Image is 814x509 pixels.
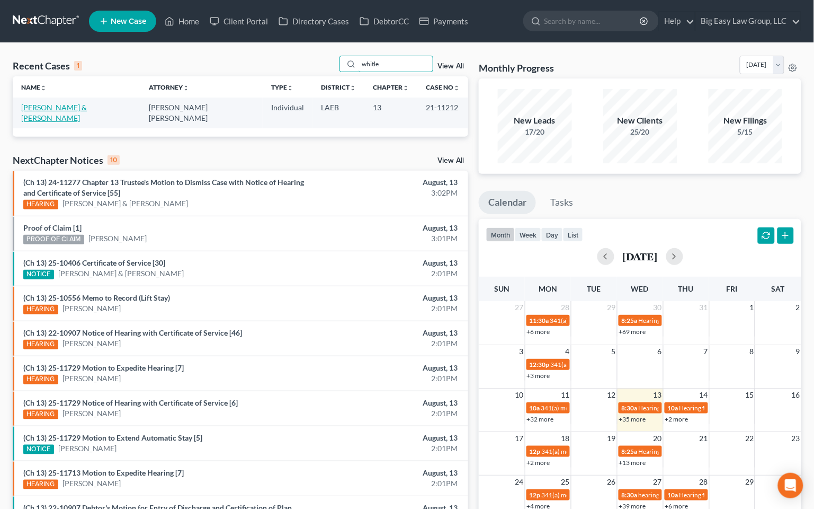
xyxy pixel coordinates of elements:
a: [PERSON_NAME] & [PERSON_NAME] [58,268,184,279]
a: (Ch 13) 25-11729 Motion to Extend Automatic Stay [5] [23,433,202,442]
div: PROOF OF CLAIM [23,235,84,244]
span: 341(a) meeting for [PERSON_NAME] [542,447,644,455]
span: 341(a) meeting for [PERSON_NAME] [541,404,643,412]
div: 2:01PM [320,268,458,279]
div: 17/20 [498,127,572,137]
a: [PERSON_NAME] & [PERSON_NAME] [62,198,189,209]
a: Chapterunfold_more [373,83,409,91]
span: 3 [518,345,525,358]
div: New Clients [603,115,677,127]
button: week [515,227,541,242]
a: [PERSON_NAME] [62,478,121,489]
span: 22 [744,432,755,445]
i: unfold_more [183,85,189,91]
a: Client Portal [204,12,273,31]
a: (Ch 13) 25-11713 Motion to Expedite Hearing [7] [23,468,184,477]
a: (Ch 13) 25-11729 Motion to Expedite Hearing [7] [23,363,184,372]
a: +6 more [527,328,550,336]
span: 6 [657,345,663,358]
span: 8:30a [622,404,638,412]
a: Tasks [541,191,583,214]
span: Wed [631,284,649,293]
span: 26 [606,476,617,488]
h3: Monthly Progress [479,62,554,74]
span: 23 [791,432,801,445]
span: hearing for [PERSON_NAME] [639,491,720,499]
span: 20 [652,432,663,445]
div: 2:01PM [320,373,458,384]
span: Hearing for [PERSON_NAME] [679,491,762,499]
span: 21 [699,432,709,445]
span: 28 [560,301,571,314]
a: DebtorCC [354,12,414,31]
i: unfold_more [453,85,460,91]
span: Mon [539,284,557,293]
span: 30 [652,301,663,314]
a: [PERSON_NAME] [62,373,121,384]
i: unfold_more [287,85,293,91]
div: 25/20 [603,127,677,137]
span: 341(a) meeting for [PERSON_NAME] [551,361,653,368]
a: (Ch 13) 24-11277 Chapter 13 Trustee's Motion to Dismiss Case with Notice of Hearing and Certifica... [23,178,304,197]
a: Typeunfold_more [271,83,293,91]
div: New Leads [498,115,572,127]
div: August, 13 [320,328,458,338]
div: HEARING [23,375,58,384]
i: unfold_more [402,85,409,91]
a: Home [159,12,204,31]
span: 5 [611,345,617,358]
span: 19 [606,432,617,445]
a: +2 more [665,415,688,423]
span: Fri [727,284,738,293]
div: HEARING [23,410,58,419]
a: View All [437,63,464,70]
h2: [DATE] [623,251,658,262]
span: 27 [514,301,525,314]
div: 2:01PM [320,338,458,349]
span: 12p [530,491,541,499]
div: HEARING [23,480,58,489]
div: HEARING [23,305,58,314]
div: 1 [74,61,82,71]
input: Search by name... [359,56,433,72]
td: 13 [364,98,417,128]
span: 8 [748,345,755,358]
span: 8:25a [622,447,638,455]
div: 2:01PM [320,443,458,454]
a: [PERSON_NAME] [62,303,121,314]
div: 2:01PM [320,303,458,314]
span: 2 [795,301,801,314]
span: 12:30p [530,361,550,368]
span: 24 [514,476,525,488]
a: Payments [414,12,473,31]
a: [PERSON_NAME] [58,443,117,454]
a: Nameunfold_more [21,83,47,91]
a: Districtunfold_more [321,83,356,91]
a: Big Easy Law Group, LLC [696,12,801,31]
a: +13 more [619,459,646,467]
i: unfold_more [350,85,356,91]
span: 11 [560,389,571,401]
div: August, 13 [320,293,458,303]
span: 27 [652,476,663,488]
span: 12p [530,447,541,455]
span: 7 [703,345,709,358]
a: Proof of Claim [1] [23,223,82,232]
span: 10a [668,491,678,499]
span: Tue [587,284,601,293]
td: LAEB [312,98,364,128]
div: August, 13 [320,223,458,233]
a: View All [437,157,464,164]
div: August, 13 [320,398,458,408]
div: 3:01PM [320,233,458,244]
a: [PERSON_NAME] [62,338,121,349]
span: 15 [744,389,755,401]
div: Open Intercom Messenger [778,473,803,498]
span: 9 [795,345,801,358]
td: Individual [263,98,312,128]
span: Hearing for [PERSON_NAME] [679,404,762,412]
span: Sat [772,284,785,293]
a: (Ch 13) 25-10556 Memo to Record (Lift Stay) [23,293,170,302]
div: 3:02PM [320,188,458,198]
div: HEARING [23,200,58,209]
